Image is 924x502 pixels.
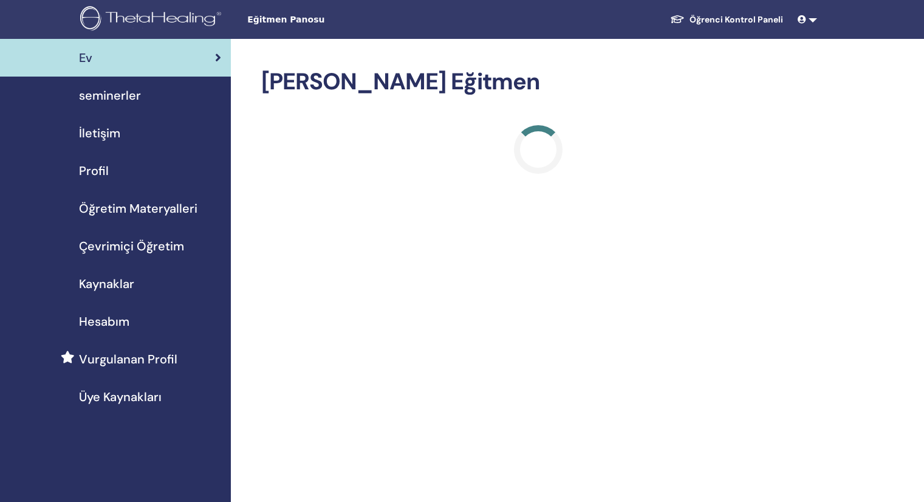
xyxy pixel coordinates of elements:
[79,124,120,142] span: İletişim
[247,13,429,26] span: Eğitmen Panosu
[79,388,162,406] span: Üye Kaynakları
[660,9,793,31] a: Öğrenci Kontrol Paneli
[80,6,225,33] img: logo.png
[670,14,685,24] img: graduation-cap-white.svg
[79,49,92,67] span: Ev
[79,312,129,331] span: Hesabım
[79,275,134,293] span: Kaynaklar
[79,86,141,105] span: seminerler
[261,68,815,96] h2: [PERSON_NAME] Eğitmen
[79,237,184,255] span: Çevrimiçi Öğretim
[79,199,197,218] span: Öğretim Materyalleri
[79,162,109,180] span: Profil
[79,350,177,368] span: Vurgulanan Profil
